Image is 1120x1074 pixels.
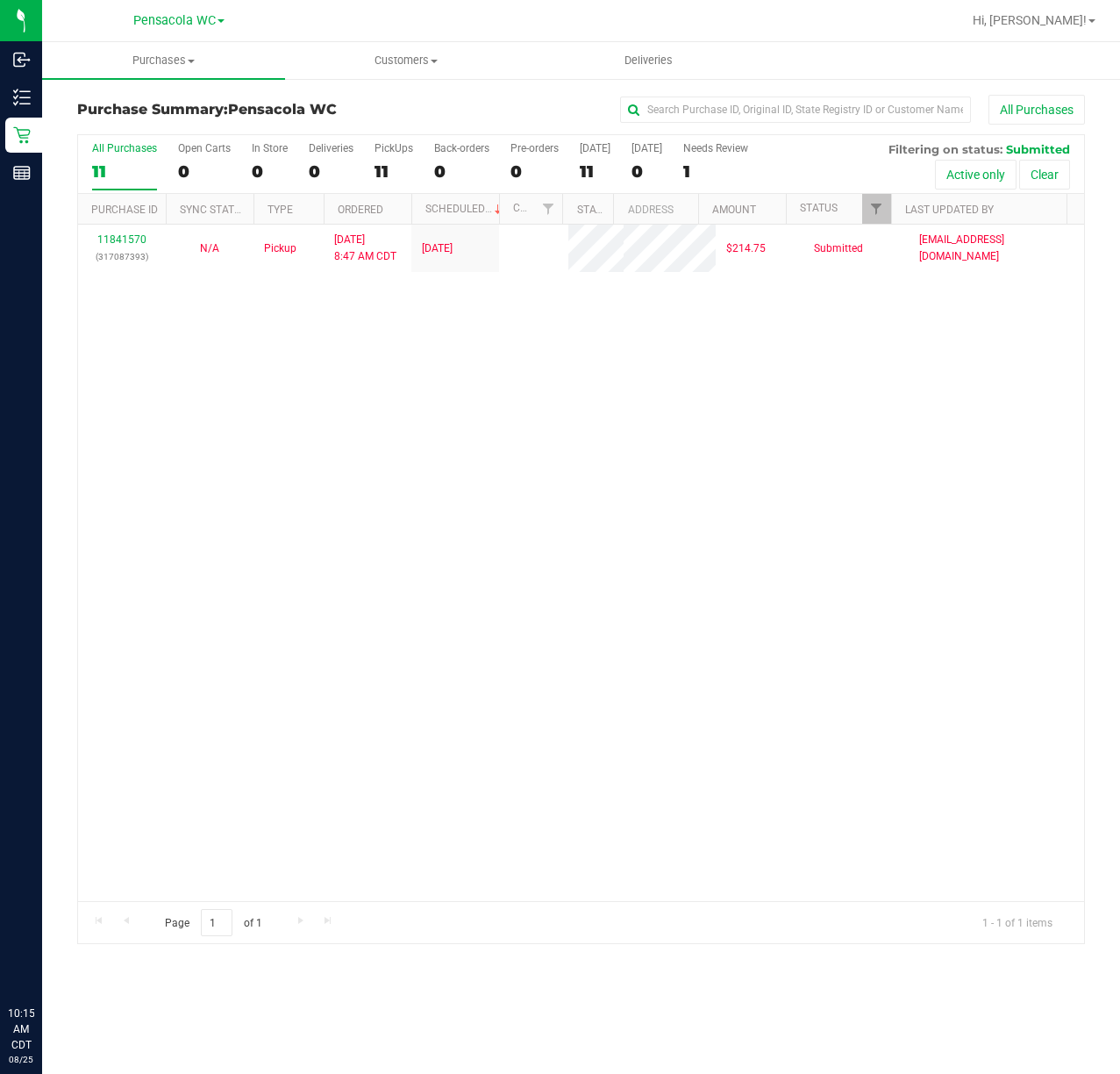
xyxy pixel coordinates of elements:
[42,42,285,79] a: Purchases
[726,240,766,257] span: $214.75
[91,204,158,216] a: Purchase ID
[888,142,1002,156] span: Filtering on status:
[513,202,567,214] a: Customer
[375,161,413,182] div: 11
[334,232,396,265] span: [DATE] 8:47 AM CDT
[577,204,669,216] a: State Registry ID
[601,53,696,68] span: Deliveries
[89,248,155,265] p: (317087393)
[580,142,610,154] div: [DATE]
[92,161,157,182] div: 11
[13,126,31,144] inline-svg: Retail
[150,909,276,936] span: Page of 1
[200,240,219,257] button: N/A
[264,240,296,257] span: Pickup
[286,53,527,68] span: Customers
[800,202,838,214] a: Status
[13,164,31,182] inline-svg: Reports
[613,194,698,225] th: Address
[338,204,383,216] a: Ordered
[1019,160,1070,190] button: Clear
[434,142,489,154] div: Back-orders
[92,142,157,154] div: All Purchases
[309,161,353,182] div: 0
[905,204,994,216] a: Last Updated By
[252,161,288,182] div: 0
[228,101,337,118] span: Pensacola WC
[631,142,662,154] div: [DATE]
[434,161,489,182] div: 0
[425,203,505,215] a: Scheduled
[527,42,770,79] a: Deliveries
[935,160,1017,190] button: Active only
[510,142,559,154] div: Pre-orders
[8,1006,34,1053] p: 10:15 AM CDT
[42,53,285,68] span: Purchases
[285,42,528,79] a: Customers
[13,89,31,106] inline-svg: Inventory
[919,232,1074,265] span: [EMAIL_ADDRESS][DOMAIN_NAME]
[200,242,219,254] span: Not Applicable
[620,97,971,123] input: Search Purchase ID, Original ID, State Registry ID or Customer Name...
[133,13,216,28] span: Pensacola WC
[13,51,31,68] inline-svg: Inbound
[252,142,288,154] div: In Store
[18,934,70,986] iframe: Resource center
[201,909,232,936] input: 1
[178,142,231,154] div: Open Carts
[422,240,453,257] span: [DATE]
[178,161,231,182] div: 0
[8,1053,34,1066] p: 08/25
[683,161,748,182] div: 1
[973,13,1087,27] span: Hi, [PERSON_NAME]!
[510,161,559,182] div: 0
[268,204,293,216] a: Type
[97,233,146,246] a: 11841570
[683,142,748,154] div: Needs Review
[1006,142,1070,156] span: Submitted
[180,204,247,216] a: Sync Status
[375,142,413,154] div: PickUps
[862,194,891,224] a: Filter
[533,194,562,224] a: Filter
[77,102,413,118] h3: Purchase Summary:
[712,204,756,216] a: Amount
[988,95,1085,125] button: All Purchases
[631,161,662,182] div: 0
[968,909,1066,935] span: 1 - 1 of 1 items
[580,161,610,182] div: 11
[309,142,353,154] div: Deliveries
[814,240,863,257] span: Submitted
